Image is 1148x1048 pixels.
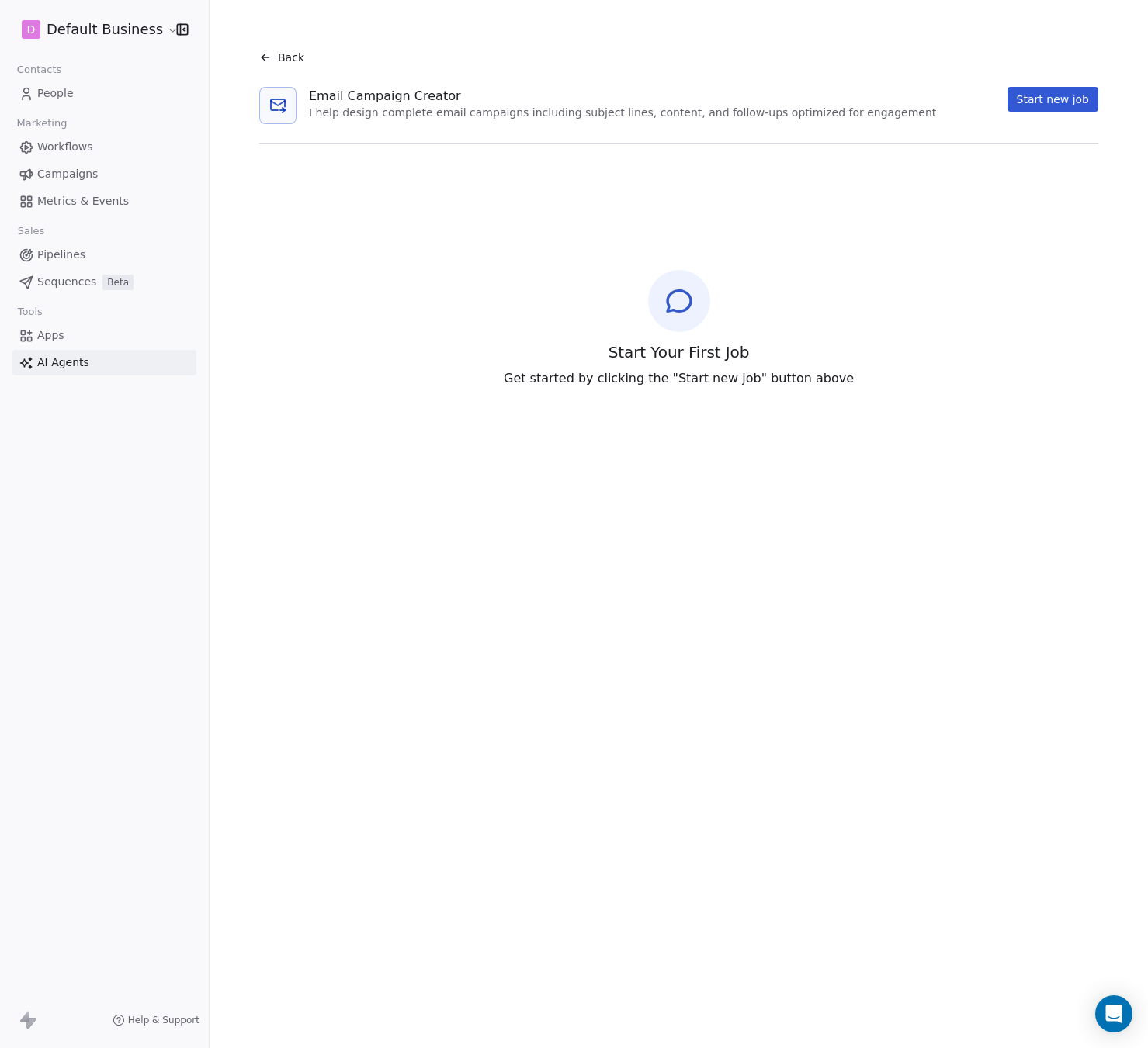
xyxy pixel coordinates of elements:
[37,355,89,371] span: AI Agents
[309,105,936,121] div: I help design complete email campaigns including subject lines, content, and follow-ups optimized...
[37,85,74,102] span: People
[12,161,196,187] a: Campaigns
[10,58,68,81] span: Contacts
[1008,87,1098,112] button: Start new job
[12,134,196,160] a: Workflows
[12,323,196,348] a: Apps
[11,300,49,323] span: Tools
[19,16,165,43] button: DDefault Business
[37,327,64,344] span: Apps
[10,112,74,135] span: Marketing
[504,369,854,388] span: Get started by clicking the "Start new job" button above
[11,220,51,243] span: Sales
[128,1014,199,1026] span: Help & Support
[37,247,85,263] span: Pipelines
[27,22,36,37] span: D
[12,242,196,268] a: Pipelines
[309,87,936,105] div: Email Campaign Creator
[609,341,750,363] span: Start Your First Job
[102,275,134,290] span: Beta
[37,166,98,182] span: Campaigns
[37,274,96,290] span: Sequences
[47,19,163,40] span: Default Business
[12,269,196,295] a: SequencesBeta
[278,50,304,65] span: Back
[12,189,196,214] a: Metrics & Events
[37,139,93,155] span: Workflows
[12,81,196,106] a: People
[113,1014,199,1026] a: Help & Support
[37,193,129,209] span: Metrics & Events
[12,350,196,375] a: AI Agents
[1095,995,1132,1032] div: Open Intercom Messenger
